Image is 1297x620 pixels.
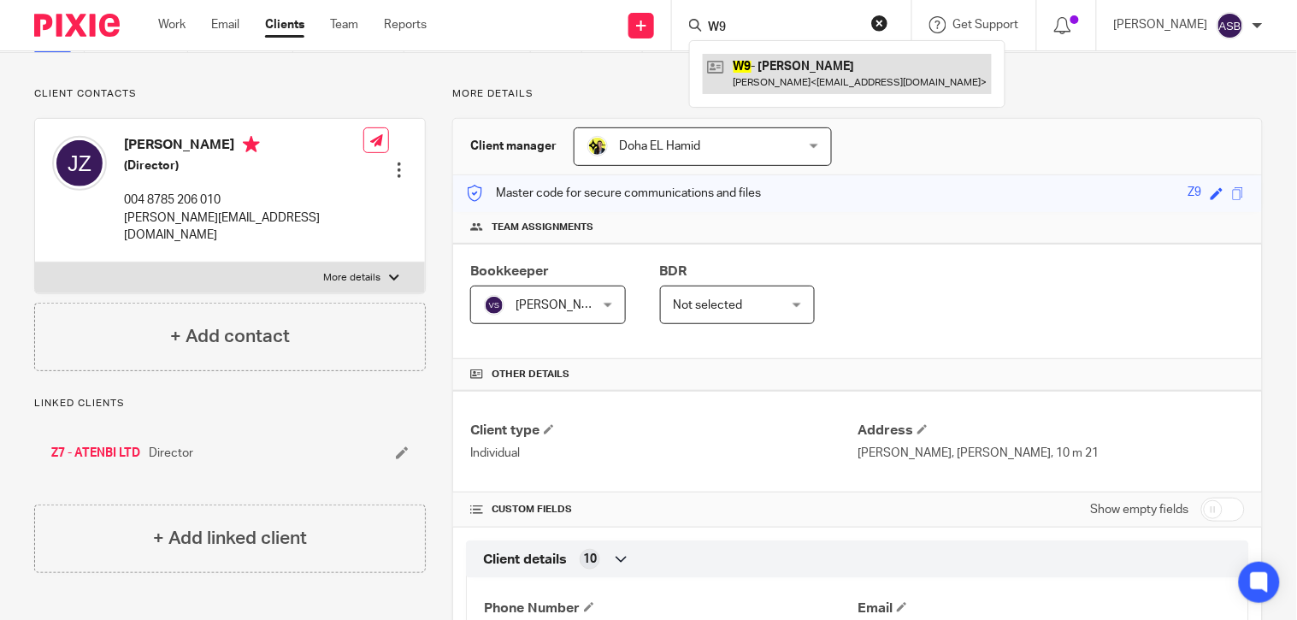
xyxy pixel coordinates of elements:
img: svg%3E [1217,12,1244,39]
a: Reports [384,16,427,33]
button: Clear [871,15,888,32]
h4: + Add linked client [153,525,307,552]
img: svg%3E [484,295,504,316]
span: Client details [483,551,567,569]
div: Z9 [1188,184,1202,204]
p: [PERSON_NAME], [PERSON_NAME], 10 m 21 [858,445,1245,462]
img: Pixie [34,14,120,37]
p: More details [452,87,1263,101]
span: Bookkeeper [470,264,549,278]
a: Team [330,16,358,33]
a: Z7 - ATENBI LTD [51,445,140,462]
p: 004 8785 206 010 [124,192,363,209]
img: Doha-Starbridge.jpg [587,136,608,156]
i: Primary [243,136,260,153]
h4: Address [858,422,1245,440]
span: BDR [660,264,687,278]
h5: (Director) [124,157,363,174]
p: More details [323,271,380,285]
h3: Client manager [470,138,557,155]
h4: + Add contact [170,323,290,350]
a: Work [158,16,186,33]
h4: Client type [470,422,858,440]
p: Linked clients [34,397,426,410]
span: Doha EL Hamid [619,140,700,152]
img: svg%3E [52,136,107,191]
p: Master code for secure communications and files [466,185,761,202]
h4: [PERSON_NAME] [124,136,363,157]
span: Other details [492,368,569,381]
p: Individual [470,445,858,462]
p: Client contacts [34,87,426,101]
a: Email [211,16,239,33]
a: Clients [265,16,304,33]
h4: CUSTOM FIELDS [470,503,858,517]
span: Director [149,445,193,462]
label: Show empty fields [1091,501,1189,518]
p: [PERSON_NAME] [1114,16,1208,33]
span: 10 [583,551,597,568]
p: [PERSON_NAME][EMAIL_ADDRESS][DOMAIN_NAME] [124,210,363,245]
span: [PERSON_NAME] [516,299,610,311]
span: Team assignments [492,221,593,234]
span: Not selected [674,299,743,311]
input: Search [706,21,860,36]
h4: Phone Number [484,599,858,617]
span: Get Support [953,19,1019,31]
h4: Email [858,599,1231,617]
